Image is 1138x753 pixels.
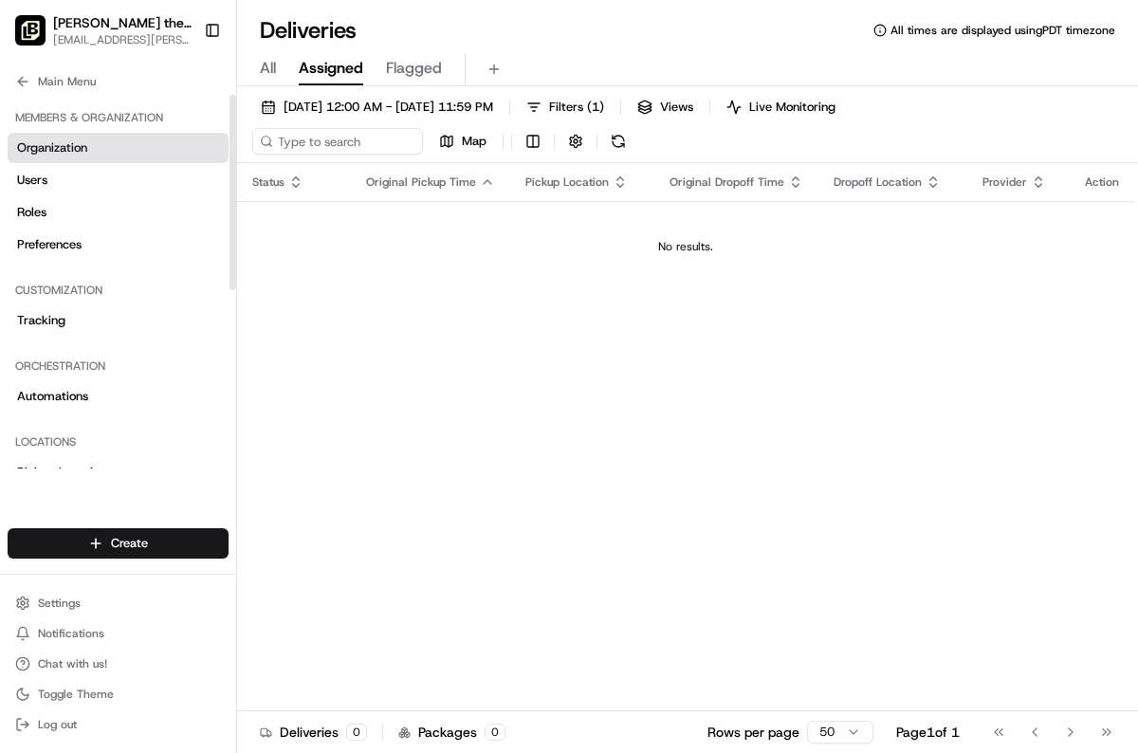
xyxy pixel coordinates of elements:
img: Nash [19,19,57,57]
div: Action [1085,174,1119,190]
a: 💻API Documentation [153,267,312,302]
span: Flagged [386,57,442,80]
a: 📗Knowledge Base [11,267,153,302]
button: Live Monitoring [718,94,844,120]
button: Toggle Theme [8,681,229,707]
p: Rows per page [707,723,799,742]
span: Organization [17,139,87,156]
span: Pylon [189,321,229,336]
a: Tracking [8,305,229,336]
span: Filters [549,99,604,116]
img: Nick the Greek (San Diego) [15,15,46,46]
span: Map [462,133,486,150]
span: Live Monitoring [749,99,835,116]
input: Type to search [252,128,423,155]
span: [DATE] 12:00 AM - [DATE] 11:59 PM [284,99,493,116]
span: Main Menu [38,74,96,89]
span: Notifications [38,626,104,641]
span: All [260,57,276,80]
a: Automations [8,381,229,412]
div: We're available if you need us! [64,200,240,215]
span: Assigned [299,57,363,80]
span: Tracking [17,312,65,329]
span: Pickup Location [525,174,609,190]
div: 0 [485,724,505,741]
button: Log out [8,711,229,738]
span: Automations [17,388,88,405]
button: Create [8,528,229,559]
img: 1736555255976-a54dd68f-1ca7-489b-9aae-adbdc363a1c4 [19,181,53,215]
button: [PERSON_NAME] the Greek ([GEOGRAPHIC_DATA]) [53,13,193,32]
button: Filters(1) [518,94,613,120]
div: Deliveries [260,723,367,742]
span: Preferences [17,236,82,253]
div: No results. [245,239,1127,254]
p: Welcome 👋 [19,76,345,106]
span: Roles [17,204,46,221]
span: Status [252,174,284,190]
span: Original Dropoff Time [670,174,784,190]
a: Organization [8,133,229,163]
a: Preferences [8,230,229,260]
span: Provider [982,174,1027,190]
span: Settings [38,596,81,611]
a: Roles [8,197,229,228]
button: Main Menu [8,68,229,95]
button: [DATE] 12:00 AM - [DATE] 11:59 PM [252,94,502,120]
span: Knowledge Base [38,275,145,294]
span: Users [17,172,47,189]
span: Chat with us! [38,656,107,671]
span: Toggle Theme [38,687,114,702]
span: All times are displayed using PDT timezone [890,23,1115,38]
span: ( 1 ) [587,99,604,116]
div: Orchestration [8,351,229,381]
button: Nick the Greek (San Diego)[PERSON_NAME] the Greek ([GEOGRAPHIC_DATA])[EMAIL_ADDRESS][PERSON_NAME]... [8,8,196,53]
span: Log out [38,717,77,732]
span: Dropoff Location [834,174,922,190]
div: Packages [398,723,505,742]
button: Start new chat [322,187,345,210]
div: Locations [8,427,229,457]
div: Members & Organization [8,102,229,133]
button: Notifications [8,620,229,647]
button: Views [629,94,702,120]
button: [EMAIL_ADDRESS][PERSON_NAME][DOMAIN_NAME] [53,32,193,47]
a: Powered byPylon [134,321,229,336]
span: Create [111,535,148,552]
button: Refresh [605,128,632,155]
span: Original Pickup Time [366,174,476,190]
div: Customization [8,275,229,305]
a: Users [8,165,229,195]
div: 💻 [160,277,175,292]
input: Clear [49,122,313,142]
h1: Deliveries [260,15,357,46]
div: 0 [346,724,367,741]
span: Views [660,99,693,116]
div: 📗 [19,277,34,292]
div: Start new chat [64,181,311,200]
a: Pickup Locations [8,457,229,487]
button: Map [431,128,495,155]
button: Settings [8,590,229,616]
button: Chat with us! [8,651,229,677]
span: Pickup Locations [17,464,112,481]
div: Page 1 of 1 [896,723,960,742]
span: API Documentation [179,275,304,294]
